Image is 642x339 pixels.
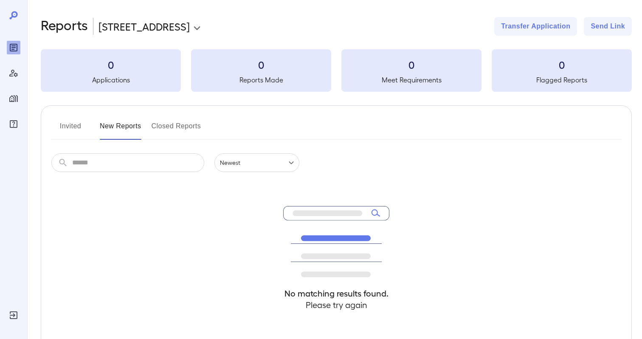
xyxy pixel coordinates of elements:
div: Log Out [7,308,20,322]
button: Send Link [584,17,632,36]
h4: Please try again [283,299,389,311]
div: FAQ [7,117,20,131]
h3: 0 [41,58,181,71]
div: Newest [214,153,299,172]
div: Manage Properties [7,92,20,105]
p: [STREET_ADDRESS] [99,20,190,33]
h5: Flagged Reports [492,75,632,85]
h5: Applications [41,75,181,85]
button: Invited [51,119,90,140]
h3: 0 [341,58,481,71]
summary: 0Applications0Reports Made0Meet Requirements0Flagged Reports [41,49,632,92]
h4: No matching results found. [283,288,389,299]
button: Closed Reports [152,119,201,140]
div: Manage Users [7,66,20,80]
h3: 0 [492,58,632,71]
h5: Reports Made [191,75,331,85]
button: Transfer Application [494,17,577,36]
h2: Reports [41,17,88,36]
div: Reports [7,41,20,54]
h3: 0 [191,58,331,71]
h5: Meet Requirements [341,75,481,85]
button: New Reports [100,119,141,140]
